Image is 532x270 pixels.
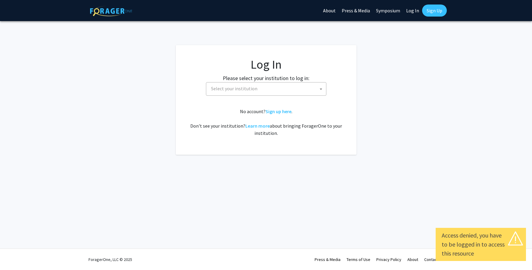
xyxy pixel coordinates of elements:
div: ForagerOne, LLC © 2025 [89,249,132,270]
h1: Log In [188,57,344,72]
label: Please select your institution to log in: [223,74,310,82]
div: Access denied, you have to be logged in to access this resource [442,231,520,258]
img: ForagerOne Logo [90,6,132,16]
div: No account? . Don't see your institution? about bringing ForagerOne to your institution. [188,108,344,137]
a: Terms of Use [347,257,370,262]
span: Select your institution [209,82,326,95]
a: Learn more about bringing ForagerOne to your institution [245,123,270,129]
span: Select your institution [211,85,257,92]
span: Select your institution [206,82,326,96]
a: About [407,257,418,262]
a: Sign Up [422,5,447,17]
a: Contact Us [424,257,444,262]
a: Privacy Policy [376,257,401,262]
a: Press & Media [315,257,341,262]
a: Sign up here [266,108,291,114]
